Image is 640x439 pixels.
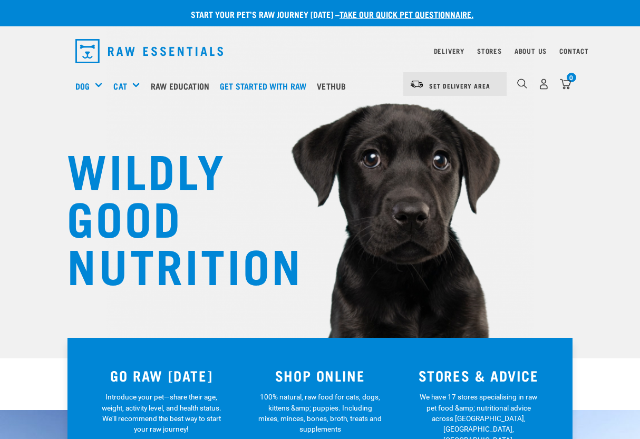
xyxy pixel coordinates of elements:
img: user.png [538,79,549,90]
p: Introduce your pet—share their age, weight, activity level, and health status. We'll recommend th... [100,392,224,435]
img: Raw Essentials Logo [75,39,223,63]
h3: SHOP ONLINE [247,367,393,384]
img: van-moving.png [410,80,424,89]
a: Contact [559,49,589,53]
a: Vethub [314,65,354,107]
nav: dropdown navigation [67,35,573,67]
a: Raw Education [148,65,217,107]
a: Dog [75,80,90,92]
a: Delivery [434,49,464,53]
a: Cat [113,80,127,92]
p: 100% natural, raw food for cats, dogs, kittens &amp; puppies. Including mixes, minces, bones, bro... [258,392,382,435]
a: About Us [515,49,547,53]
span: Set Delivery Area [429,84,490,87]
a: take our quick pet questionnaire. [340,12,473,16]
div: 0 [567,73,576,82]
img: home-icon-1@2x.png [517,79,527,89]
h3: STORES & ADVICE [405,367,551,384]
a: Stores [477,49,502,53]
img: home-icon@2x.png [560,79,571,90]
h3: GO RAW [DATE] [89,367,235,384]
a: Get started with Raw [217,65,314,107]
h1: WILDLY GOOD NUTRITION [67,145,278,287]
